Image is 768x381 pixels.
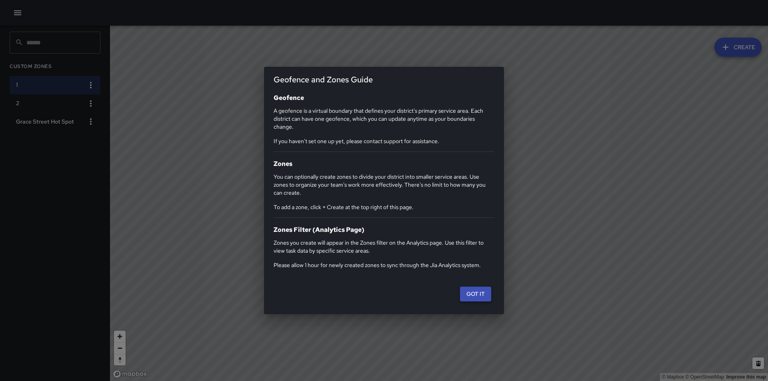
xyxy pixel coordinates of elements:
[460,287,491,301] button: Got it
[274,224,494,235] h6: Zones Filter (Analytics Page)
[274,92,494,104] h6: Geofence
[274,239,494,255] p: Zones you create will appear in the Zones filter on the Analytics page. Use this filter to view t...
[274,107,494,131] p: A geofence is a virtual boundary that defines your district's primary service area. Each district...
[274,137,494,145] p: If you haven't set one up yet, please contact support for assistance.
[274,158,494,170] h6: Zones
[274,261,494,269] p: Please allow 1 hour for newly created zones to sync through the Jia Analytics system.
[274,173,494,197] p: You can optionally create zones to divide your district into smaller service areas. Use zones to ...
[274,203,494,211] p: To add a zone, click + Create at the top right of this page.
[264,67,504,92] h2: Geofence and Zones Guide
